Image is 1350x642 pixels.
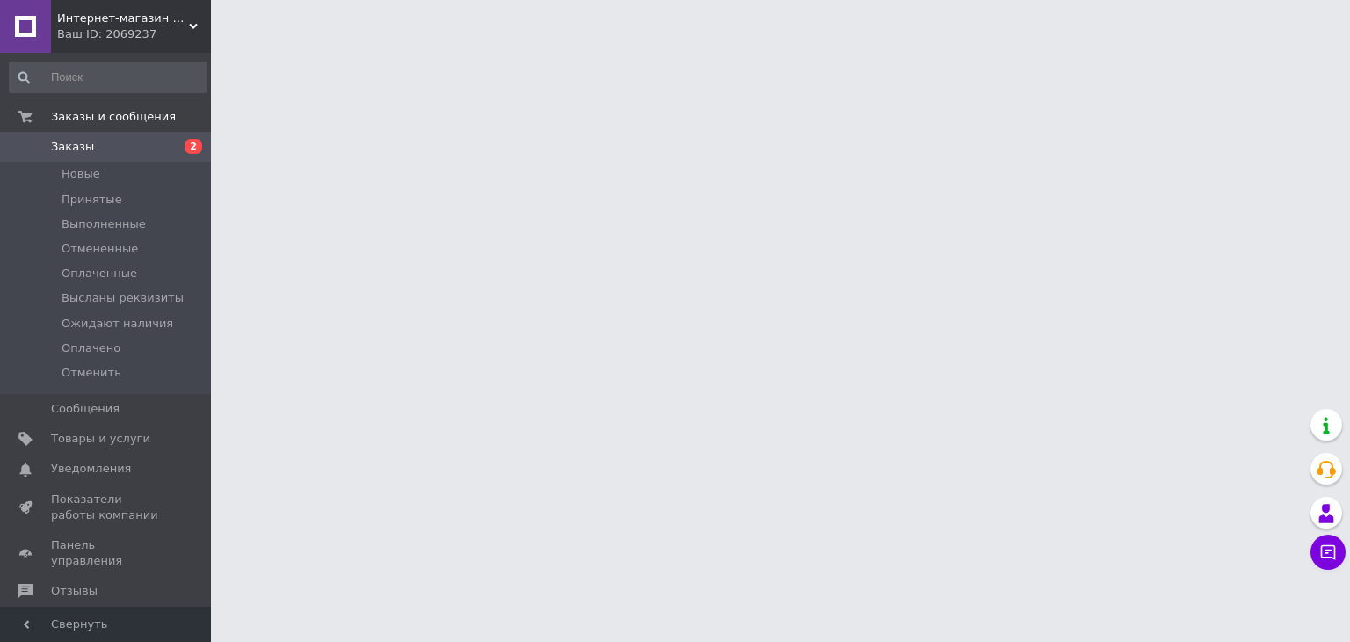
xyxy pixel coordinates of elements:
span: Уведомления [51,461,131,477]
span: Показатели работы компании [51,492,163,523]
span: Панель управления [51,537,163,569]
span: Заказы и сообщения [51,109,176,125]
span: Сообщения [51,401,120,417]
span: Ожидают наличия [62,316,173,332]
span: 2 [185,139,202,154]
button: Чат с покупателем [1310,535,1346,570]
span: Оплачено [62,340,120,356]
span: Отмененные [62,241,138,257]
span: Принятые [62,192,122,208]
span: Новые [62,166,100,182]
span: Отзывы [51,583,98,599]
span: Товары и услуги [51,431,150,447]
span: Отменить [62,365,121,381]
span: Высланы реквизиты [62,290,184,306]
input: Поиск [9,62,207,93]
span: Оплаченные [62,266,137,281]
span: Выполненные [62,216,146,232]
span: Заказы [51,139,94,155]
span: Интернет-магазин одежды и игрушек Modina [57,11,189,26]
div: Ваш ID: 2069237 [57,26,211,42]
